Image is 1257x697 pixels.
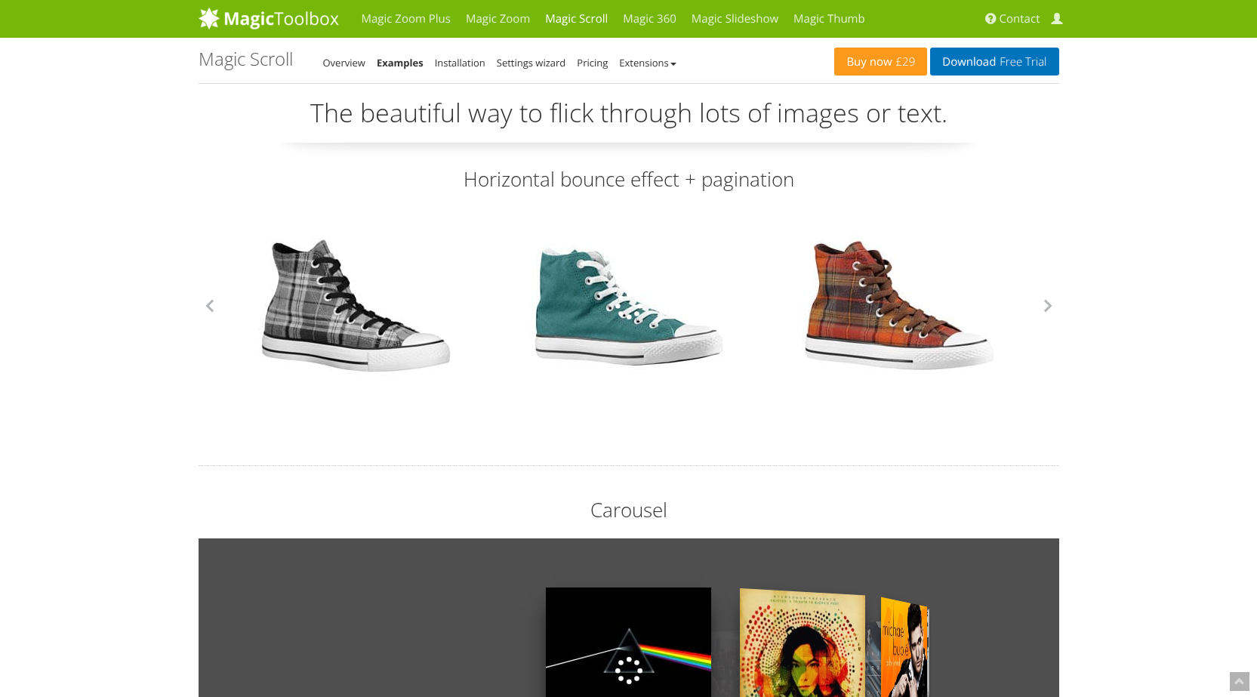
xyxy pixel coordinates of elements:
[996,56,1046,68] span: Free Trial
[930,48,1058,76] a: DownloadFree Trial
[377,56,424,69] a: Examples
[435,56,485,69] a: Installation
[323,56,365,69] a: Overview
[199,496,1059,523] h2: Carousel
[199,7,339,29] img: MagicToolbox.com - Image tools for your website
[892,56,916,68] span: £29
[199,49,293,69] h1: Magic Scroll
[619,56,676,69] a: Extensions
[199,165,1059,193] h2: Horizontal bounce effect + pagination
[577,56,608,69] a: Pricing
[497,56,566,69] a: Settings wizard
[199,95,1059,143] p: The beautiful way to flick through lots of images or text.
[1000,11,1040,26] span: Contact
[834,48,927,76] a: Buy now£29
